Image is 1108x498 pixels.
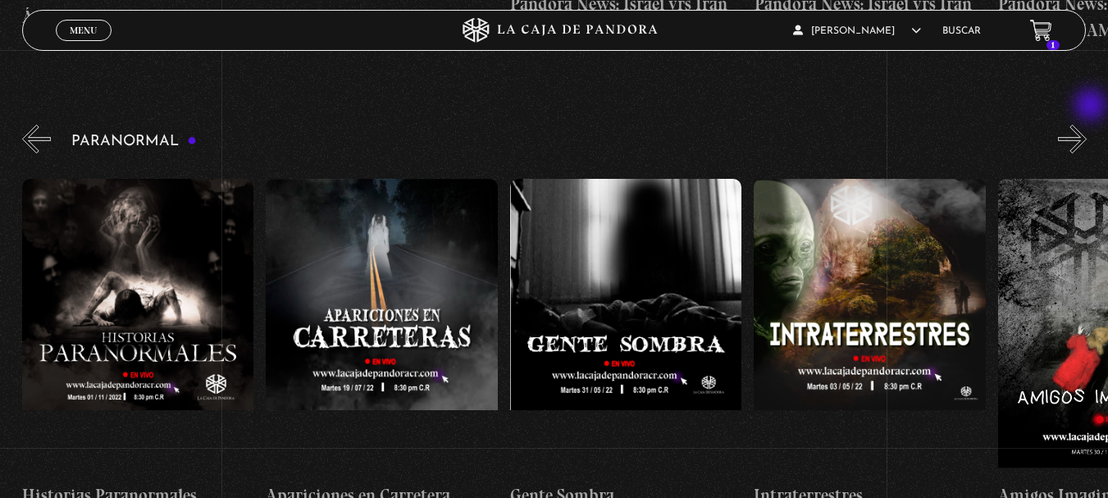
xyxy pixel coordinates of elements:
[942,26,981,36] a: Buscar
[22,125,51,153] button: Previous
[1030,20,1052,42] a: 1
[1058,125,1087,153] button: Next
[793,26,921,36] span: [PERSON_NAME]
[71,134,197,149] h3: Paranormal
[267,4,499,30] h4: Células Durmientes
[1046,40,1060,50] span: 1
[70,25,97,35] span: Menu
[22,4,254,30] h4: Área 51
[64,39,103,51] span: Cerrar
